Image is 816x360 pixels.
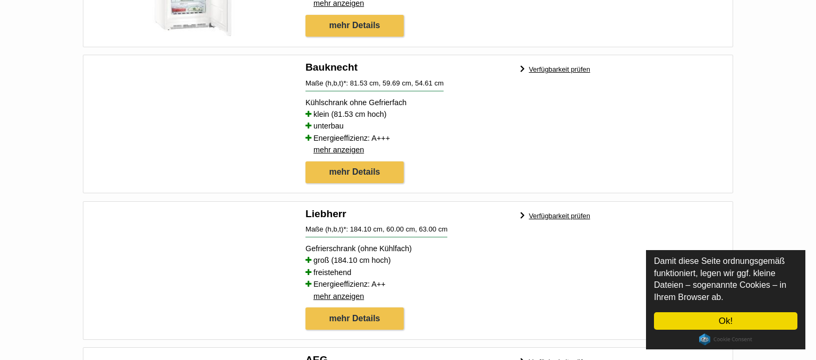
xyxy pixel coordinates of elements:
h4: Liebherr [305,207,511,221]
li: freistehend [305,267,511,278]
li: unterbau [305,120,511,132]
a: mehr Details [305,307,404,330]
li: Energieeffizienz: A+++ [305,132,511,144]
span: 184.10 cm, [350,225,385,233]
a: Bauknecht Maße (h,b,t)*: 81.53 cm, 59.69 cm, 54.61 cm [305,61,511,91]
a: Verfügbarkeit prüfen [529,59,590,80]
a: mehr Details [305,161,404,184]
div: Maße (h,b,t)*: [305,79,444,91]
a: Cookie Consent plugin for the EU cookie law [699,333,752,345]
li: Energieeffizienz: A++ [305,278,511,290]
a: Ok! [654,312,797,330]
a: Liebherr Maße (h,b,t)*: 184.10 cm, 60.00 cm, 63.00 cm [305,207,511,237]
span: 60.00 cm, [386,225,417,233]
span: 63.00 cm [419,225,448,233]
a: Verfügbarkeit prüfen [529,205,590,226]
span: 59.69 cm, [382,79,413,87]
p: Damit diese Seite ordnungsgemäß funktioniert, legen wir ggf. kleine Dateien – sogenannte Cookies ... [654,255,797,303]
div: mehr anzeigen [313,286,364,307]
li: klein (81.53 cm hoch) [305,108,511,120]
span: 81.53 cm, [350,79,381,87]
h4: Bauknecht [305,61,511,74]
li: groß (184.10 cm hoch) [305,254,511,266]
div: Maße (h,b,t)*: [305,225,447,237]
div: Kühlschrank ohne Gefrierfach [305,97,511,108]
span: 54.61 cm [415,79,444,87]
div: Gefrierschrank (ohne Kühlfach) [305,243,511,254]
a: mehr Details [305,15,404,37]
div: mehr anzeigen [313,139,364,160]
